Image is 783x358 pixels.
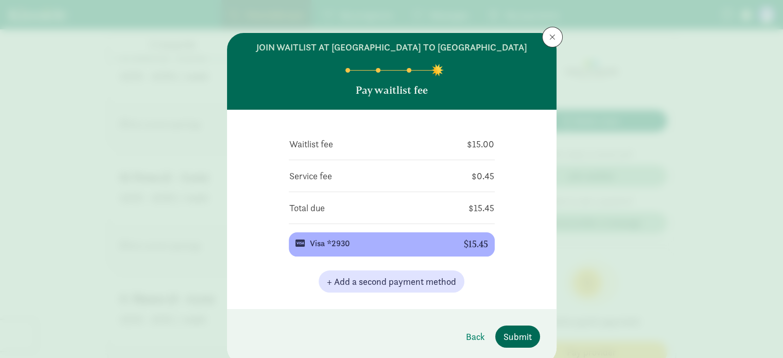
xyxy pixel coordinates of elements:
button: Visa *2930 $15.45 [289,232,495,257]
button: Submit [495,326,540,348]
td: $0.45 [422,168,494,183]
div: $15.45 [464,239,488,250]
td: Service fee [289,168,423,183]
td: $15.45 [407,200,494,215]
div: Visa *2930 [310,237,447,250]
td: Total due [289,200,408,215]
button: + Add a second payment method [319,270,464,293]
button: Back [458,326,493,348]
h6: join waitlist at [GEOGRAPHIC_DATA] to [GEOGRAPHIC_DATA] [256,41,527,54]
span: Back [466,330,485,344]
td: $15.00 [415,137,495,151]
span: Submit [503,330,532,344]
p: Pay waitlist fee [356,83,428,97]
td: Waitlist fee [289,137,415,151]
span: + Add a second payment method [327,275,456,288]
